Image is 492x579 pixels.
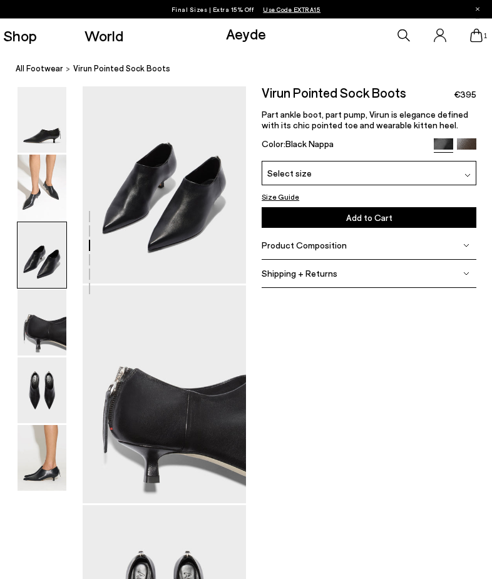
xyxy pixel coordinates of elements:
span: Add to Cart [346,213,392,223]
img: Virun Pointed Sock Boots - Image 5 [18,358,66,424]
span: Product Composition [262,240,347,251]
a: World [85,28,123,43]
img: Virun Pointed Sock Boots - Image 1 [18,88,66,153]
a: All Footwear [16,63,63,76]
img: svg%3E [463,271,469,277]
img: svg%3E [464,173,471,179]
span: Select size [267,167,312,180]
img: Virun Pointed Sock Boots - Image 3 [18,223,66,289]
span: 1 [483,33,489,39]
img: svg%3E [463,243,469,249]
a: 1 [470,29,483,43]
span: Shipping + Returns [262,269,337,279]
div: Color: [262,139,427,153]
span: Navigate to /collections/ss25-final-sizes [263,6,320,13]
img: Virun Pointed Sock Boots - Image 6 [18,426,66,491]
h2: Virun Pointed Sock Boots [262,87,406,100]
nav: breadcrumb [16,53,492,87]
p: Part ankle boot, part pump, Virun is elegance defined with its chic pointed toe and wearable kitt... [262,110,476,131]
a: Shop [3,28,37,43]
span: Black Nappa [285,139,334,150]
img: Virun Pointed Sock Boots - Image 2 [18,155,66,221]
span: Virun Pointed Sock Boots [73,63,170,76]
img: Virun Pointed Sock Boots - Image 4 [18,290,66,356]
span: €395 [454,89,476,101]
button: Add to Cart [262,208,476,228]
p: Final Sizes | Extra 15% Off [172,3,321,16]
button: Size Guide [262,191,299,203]
a: Aeyde [226,24,266,43]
